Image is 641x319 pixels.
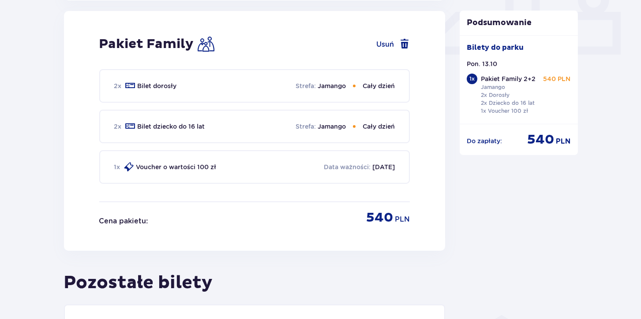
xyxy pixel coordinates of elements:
p: Jamango [481,83,505,91]
p: Pon. 13.10 [467,59,497,68]
p: 1 x [114,163,120,171]
p: 2x Dorosły 2x Dziecko do 16 lat 1x Voucher 100 zł [481,91,535,115]
p: 540 PLN [544,74,571,83]
p: Bilety do parku [467,43,524,52]
p: Cały dzień [363,82,395,90]
span: PLN [556,137,571,146]
h2: Pakiet Family [99,36,194,52]
p: Voucher o wartości 100 zł [136,163,217,171]
p: Podsumowanie [460,18,578,28]
p: Do zapłaty : [467,137,502,145]
p: Cały dzień [363,122,395,131]
p: Strefa : [296,82,316,90]
span: 540 [528,131,555,148]
button: Usuń [376,39,410,49]
p: Data ważności : [324,163,371,171]
img: Family Icon [198,36,214,52]
p: 2 x [114,82,122,90]
div: 1 x [467,74,477,84]
h2: Pozostałe bilety [64,261,446,294]
p: 540 [366,209,393,226]
p: Strefa : [296,122,316,131]
p: Bilet dziecko do 16 lat [138,122,205,131]
p: Cena pakietu [99,216,146,226]
p: : [146,216,148,226]
p: Jamango [318,82,346,90]
p: Jamango [318,122,346,131]
p: 2 x [114,122,122,131]
p: [DATE] [372,163,395,171]
p: Pakiet Family 2+2 [481,74,536,83]
p: Bilet dorosły [138,82,177,90]
p: PLN [395,215,410,224]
